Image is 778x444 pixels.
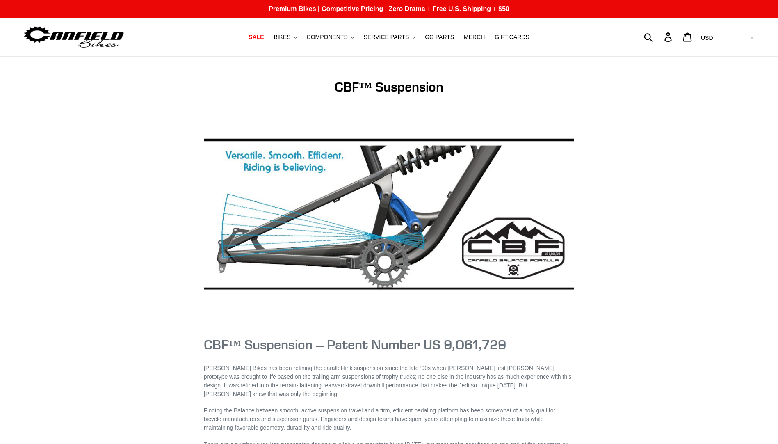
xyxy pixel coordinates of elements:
h1: CBF™ Suspension [204,79,574,95]
button: SERVICE PARTS [360,32,419,43]
span: BIKES [274,34,290,41]
p: [PERSON_NAME] Bikes has been refining the parallel-link suspension since the late ’90s when [PERS... [204,364,574,398]
span: GG PARTS [425,34,454,41]
a: GG PARTS [421,32,458,43]
a: GIFT CARDS [491,32,534,43]
button: BIKES [269,32,301,43]
span: MERCH [464,34,485,41]
a: SALE [244,32,268,43]
a: MERCH [460,32,489,43]
span: SALE [249,34,264,41]
span: COMPONENTS [307,34,348,41]
p: Finding the Balance between smooth, active suspension travel and a firm, efficient pedaling platf... [204,406,574,432]
span: SERVICE PARTS [364,34,409,41]
img: Canfield Bikes [23,24,125,50]
button: COMPONENTS [303,32,358,43]
span: GIFT CARDS [495,34,529,41]
input: Search [648,28,669,46]
h1: CBF™ Suspension – Patent Number US 9,O61,729 [204,337,574,352]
